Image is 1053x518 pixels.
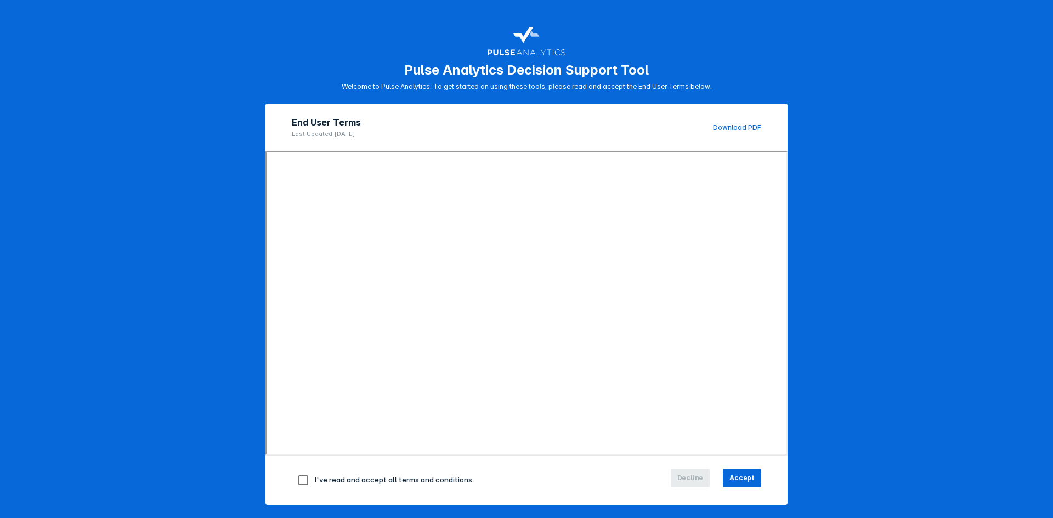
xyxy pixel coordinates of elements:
span: I've read and accept all terms and conditions [315,475,472,484]
img: pulse-logo-user-terms.svg [487,22,566,58]
h2: End User Terms [292,117,361,128]
a: Download PDF [713,123,761,132]
h1: Pulse Analytics Decision Support Tool [404,62,649,78]
span: Accept [729,473,755,483]
span: Decline [677,473,704,483]
p: Welcome to Pulse Analytics. To get started on using these tools, please read and accept the End U... [342,82,712,90]
button: Accept [723,469,761,487]
p: Last Updated: [DATE] [292,130,361,138]
button: Decline [671,469,710,487]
